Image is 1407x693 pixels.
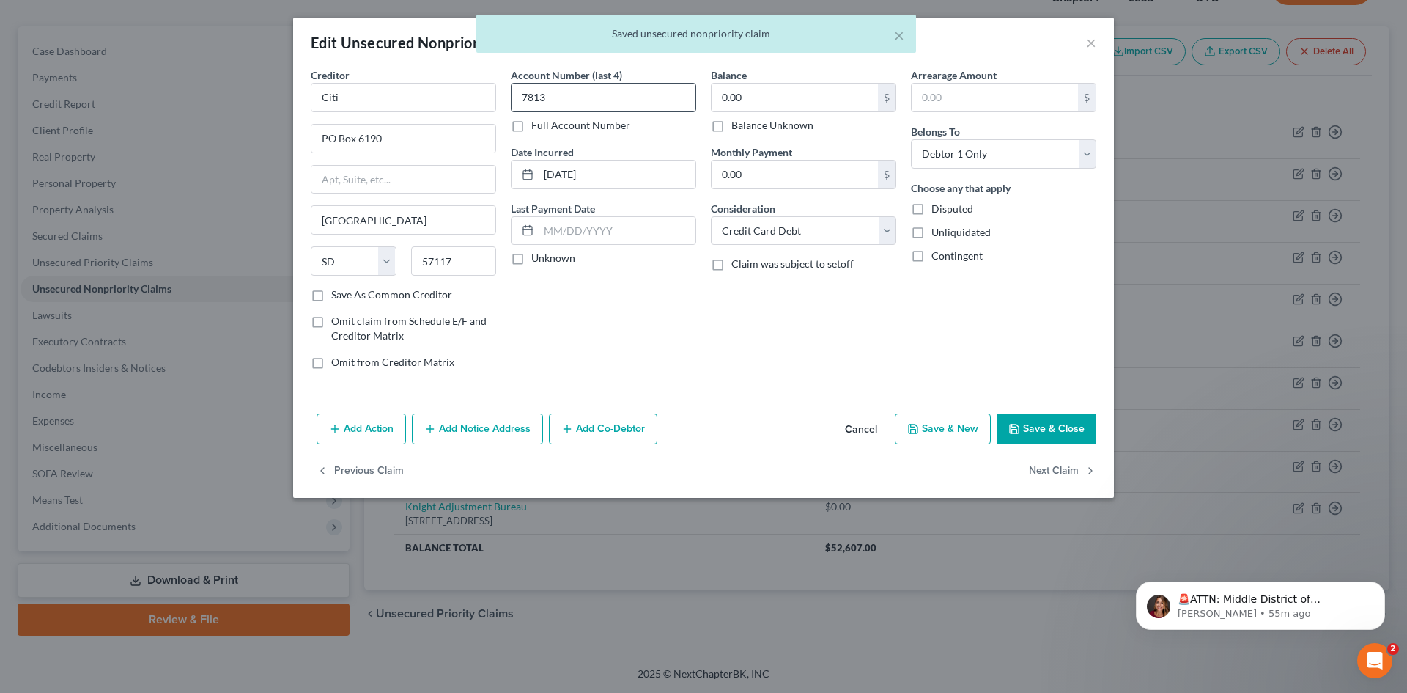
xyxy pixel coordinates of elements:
[331,356,454,368] span: Omit from Creditor Matrix
[1029,456,1096,487] button: Next Claim
[317,456,404,487] button: Previous Claim
[711,144,792,160] label: Monthly Payment
[894,26,904,44] button: ×
[1387,643,1399,655] span: 2
[711,201,775,216] label: Consideration
[412,414,543,444] button: Add Notice Address
[931,226,991,238] span: Unliquidated
[488,26,904,41] div: Saved unsecured nonpriority claim
[1357,643,1392,678] iframe: Intercom live chat
[549,414,657,444] button: Add Co-Debtor
[711,67,747,83] label: Balance
[511,67,622,83] label: Account Number (last 4)
[712,84,878,111] input: 0.00
[931,202,973,215] span: Disputed
[539,217,695,245] input: MM/DD/YYYY
[317,414,406,444] button: Add Action
[511,201,595,216] label: Last Payment Date
[1078,84,1096,111] div: $
[1114,551,1407,653] iframe: Intercom notifications message
[311,166,495,194] input: Apt, Suite, etc...
[311,69,350,81] span: Creditor
[895,414,991,444] button: Save & New
[997,414,1096,444] button: Save & Close
[731,118,813,133] label: Balance Unknown
[912,84,1078,111] input: 0.00
[878,84,895,111] div: $
[878,161,895,188] div: $
[331,315,487,342] span: Omit claim from Schedule E/F and Creditor Matrix
[531,251,575,265] label: Unknown
[911,67,997,83] label: Arrearage Amount
[539,161,695,188] input: MM/DD/YYYY
[311,125,495,153] input: Enter address...
[311,206,495,234] input: Enter city...
[411,246,497,276] input: Enter zip...
[911,125,960,138] span: Belongs To
[911,180,1011,196] label: Choose any that apply
[833,415,889,444] button: Cancel
[511,144,574,160] label: Date Incurred
[731,257,854,270] span: Claim was subject to setoff
[331,287,452,302] label: Save As Common Creditor
[511,83,696,112] input: XXXX
[311,83,496,112] input: Search creditor by name...
[712,161,878,188] input: 0.00
[531,118,630,133] label: Full Account Number
[931,249,983,262] span: Contingent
